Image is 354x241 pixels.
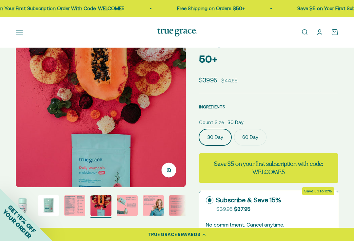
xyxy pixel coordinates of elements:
[64,195,85,218] button: Go to item 3
[7,204,37,234] span: GET 15% OFF
[199,103,225,111] button: INGREDIENTS
[90,195,111,218] button: Go to item 4
[221,77,238,85] compare-at-price: $44.95
[214,160,323,176] strong: Save $5 on your first subscription with code: WELCOME5
[117,195,138,218] button: Go to item 5
[117,195,138,216] img: When you opt for our refill pouches instead of buying a new bottle every time you buy supplements...
[199,119,225,126] legend: Count Size:
[169,195,190,218] button: Go to item 7
[199,75,217,85] sale-price: $39.95
[176,6,244,11] a: Free Shipping on Orders $50+
[148,231,200,238] div: TRUE GRACE REWARDS
[169,195,190,216] img: - L-ergothioneine to support longevity* - CoQ10 for antioxidant support and heart health* - 150% ...
[1,208,33,240] span: YOUR ORDER
[143,195,164,218] button: Go to item 6
[64,195,85,216] img: Fruiting Body Vegan Soy Free Gluten Free Dairy Free
[199,104,225,109] span: INGREDIENTS
[143,195,164,216] img: L-ergothioneine, an antioxidant known as 'the longevity vitamin', declines as we age and is limit...
[90,195,111,216] img: Daily Women's 50+ Multivitamin
[199,34,338,67] p: Daily Women's Multivitamin 50+
[16,17,186,187] img: Daily Women's 50+ Multivitamin
[227,119,244,126] span: 30 Day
